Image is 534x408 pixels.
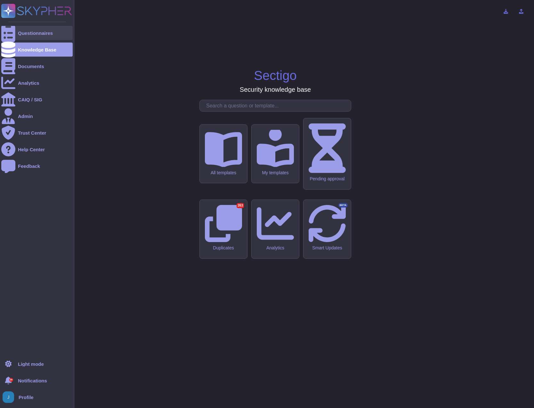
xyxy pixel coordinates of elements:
[19,395,34,400] span: Profile
[205,170,242,176] div: All templates
[18,147,45,152] div: Help Center
[18,47,56,52] div: Knowledge Base
[18,378,47,383] span: Notifications
[257,245,294,251] div: Analytics
[3,391,14,403] img: user
[18,114,33,119] div: Admin
[1,390,19,404] button: user
[338,203,348,208] div: BETA
[18,130,46,135] div: Trust Center
[203,100,351,111] input: Search a question or template...
[257,170,294,176] div: My templates
[237,203,244,208] div: 263
[1,76,73,90] a: Analytics
[1,109,73,123] a: Admin
[240,86,311,93] h3: Security knowledge base
[1,43,73,57] a: Knowledge Base
[1,26,73,40] a: Questionnaires
[309,245,346,251] div: Smart Updates
[18,97,42,102] div: CAIQ / SIG
[205,245,242,251] div: Duplicates
[254,68,296,83] h1: Sectigo
[18,64,44,69] div: Documents
[309,176,346,182] div: Pending approval
[1,92,73,106] a: CAIQ / SIG
[1,159,73,173] a: Feedback
[1,59,73,73] a: Documents
[18,81,39,85] div: Analytics
[18,164,40,169] div: Feedback
[18,362,44,366] div: Light mode
[1,126,73,140] a: Trust Center
[18,31,53,35] div: Questionnaires
[1,142,73,156] a: Help Center
[9,378,13,382] div: 9+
